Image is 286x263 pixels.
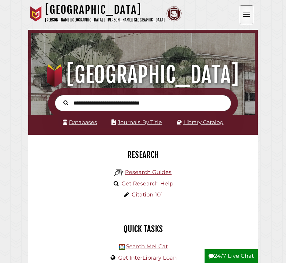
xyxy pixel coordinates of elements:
[119,244,125,250] img: Hekman Library Logo
[183,119,224,125] a: Library Catalog
[166,6,182,21] img: Calvin Theological Seminary
[63,119,97,125] a: Databases
[240,6,253,24] button: Open the menu
[60,99,71,106] button: Search
[132,191,163,198] a: Citation 101
[45,17,165,24] p: [PERSON_NAME][GEOGRAPHIC_DATA] | [PERSON_NAME][GEOGRAPHIC_DATA]
[126,243,168,250] a: Search MeLCat
[28,6,43,21] img: Calvin University
[63,100,68,106] i: Search
[118,254,177,261] a: Get InterLibrary Loan
[33,150,253,160] h2: Research
[122,180,173,187] a: Get Research Help
[114,168,123,177] img: Hekman Library Logo
[45,3,165,17] h1: [GEOGRAPHIC_DATA]
[125,169,171,176] a: Research Guides
[118,119,162,125] a: Journals By Title
[36,61,250,88] h1: [GEOGRAPHIC_DATA]
[33,224,253,234] h2: Quick Tasks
